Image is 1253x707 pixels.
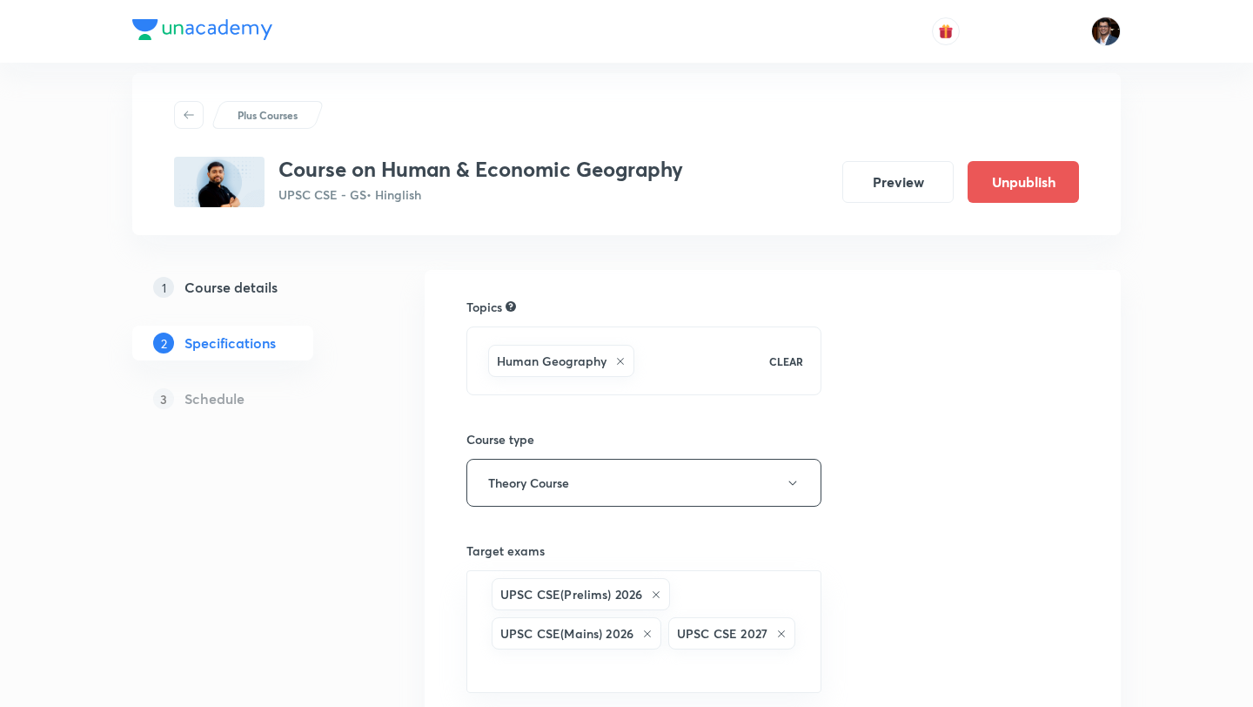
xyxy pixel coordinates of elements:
h5: Specifications [184,333,276,353]
h6: Topics [466,298,502,316]
h6: Target exams [466,542,821,560]
p: Plus Courses [238,107,298,123]
p: 2 [153,333,174,353]
h5: Course details [184,277,278,298]
h6: Human Geography [497,352,606,370]
p: UPSC CSE - GS • Hinglish [278,185,683,204]
a: Company Logo [132,19,272,44]
h6: UPSC CSE(Mains) 2026 [500,624,633,643]
button: Open [811,630,814,634]
img: Amber Nigam [1091,17,1121,46]
img: 99DC6B7F-F237-4CA2-A016-547BA954002C_plus.png [174,157,265,207]
h6: UPSC CSE(Prelims) 2026 [500,585,642,603]
h6: UPSC CSE 2027 [677,624,767,643]
a: 1Course details [132,270,369,305]
p: CLEAR [769,353,803,369]
p: 1 [153,277,174,298]
h5: Schedule [184,388,245,409]
button: Preview [842,161,954,203]
h6: Course type [466,430,821,448]
button: Unpublish [968,161,1079,203]
p: 3 [153,388,174,409]
button: avatar [932,17,960,45]
button: Theory Course [466,459,821,507]
h3: Course on Human & Economic Geography [278,157,683,182]
img: Company Logo [132,19,272,40]
img: avatar [938,24,954,39]
div: Search for topics [506,299,516,314]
